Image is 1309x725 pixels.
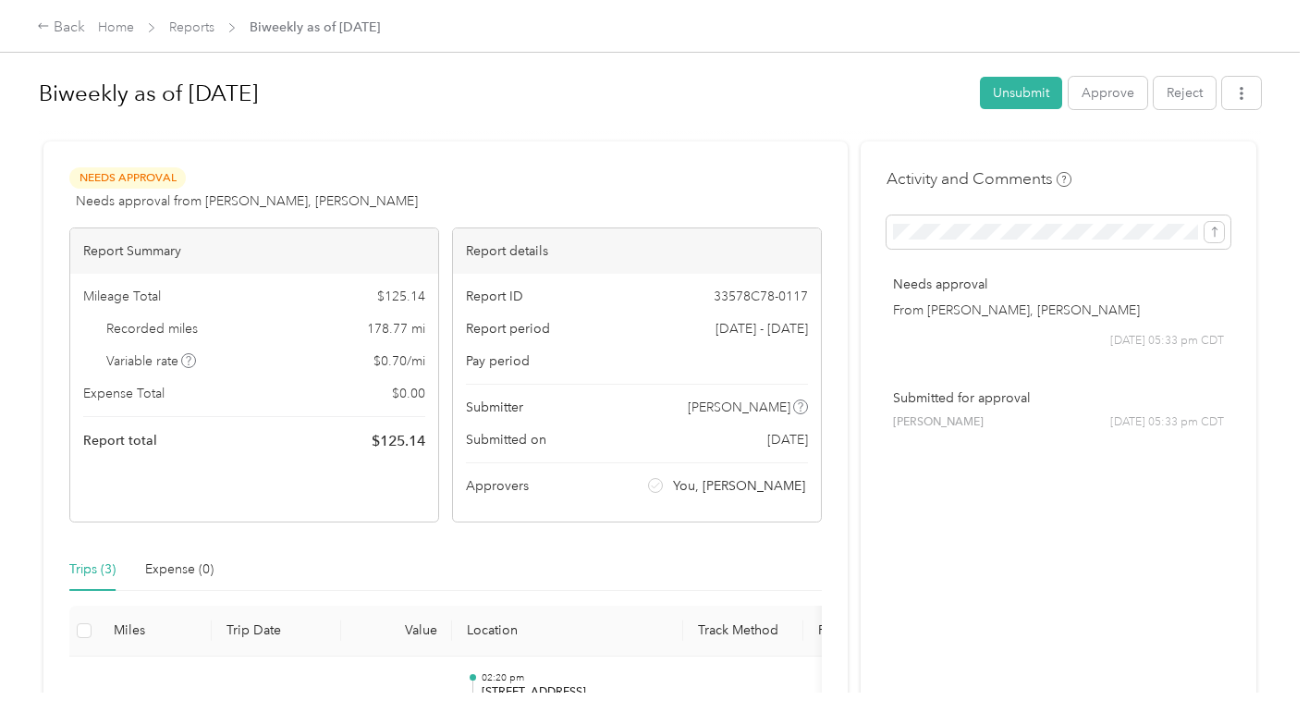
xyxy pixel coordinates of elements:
[367,319,425,338] span: 178.77 mi
[83,384,165,403] span: Expense Total
[212,606,341,657] th: Trip Date
[373,351,425,371] span: $ 0.70 / mi
[466,287,523,306] span: Report ID
[482,671,668,684] p: 02:20 pm
[683,606,803,657] th: Track Method
[1154,77,1216,109] button: Reject
[250,18,380,37] span: Biweekly as of [DATE]
[688,398,790,417] span: [PERSON_NAME]
[106,351,197,371] span: Variable rate
[452,606,683,657] th: Location
[482,684,668,701] p: [STREET_ADDRESS]
[1110,414,1224,431] span: [DATE] 05:33 pm CDT
[37,17,85,39] div: Back
[767,430,808,449] span: [DATE]
[341,606,452,657] th: Value
[69,559,116,580] div: Trips (3)
[887,167,1071,190] h4: Activity and Comments
[1069,77,1147,109] button: Approve
[1110,333,1224,350] span: [DATE] 05:33 pm CDT
[466,398,523,417] span: Submitter
[392,384,425,403] span: $ 0.00
[466,430,546,449] span: Submitted on
[893,388,1224,408] p: Submitted for approval
[980,77,1062,109] button: Unsubmit
[83,431,157,450] span: Report total
[377,287,425,306] span: $ 125.14
[714,287,808,306] span: 33578C78-0117
[453,228,821,274] div: Report details
[372,430,425,452] span: $ 125.14
[98,19,134,35] a: Home
[145,559,214,580] div: Expense (0)
[76,191,418,211] span: Needs approval from [PERSON_NAME], [PERSON_NAME]
[893,414,984,431] span: [PERSON_NAME]
[673,476,805,496] span: You, [PERSON_NAME]
[39,71,967,116] h1: Biweekly as of September 22 2025
[83,287,161,306] span: Mileage Total
[466,476,529,496] span: Approvers
[893,301,1224,320] p: From [PERSON_NAME], [PERSON_NAME]
[893,275,1224,294] p: Needs approval
[106,319,198,338] span: Recorded miles
[1205,621,1309,725] iframe: Everlance-gr Chat Button Frame
[466,319,550,338] span: Report period
[169,19,214,35] a: Reports
[70,228,438,274] div: Report Summary
[716,319,808,338] span: [DATE] - [DATE]
[99,606,212,657] th: Miles
[69,167,186,189] span: Needs Approval
[803,606,942,657] th: Purpose
[466,351,530,371] span: Pay period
